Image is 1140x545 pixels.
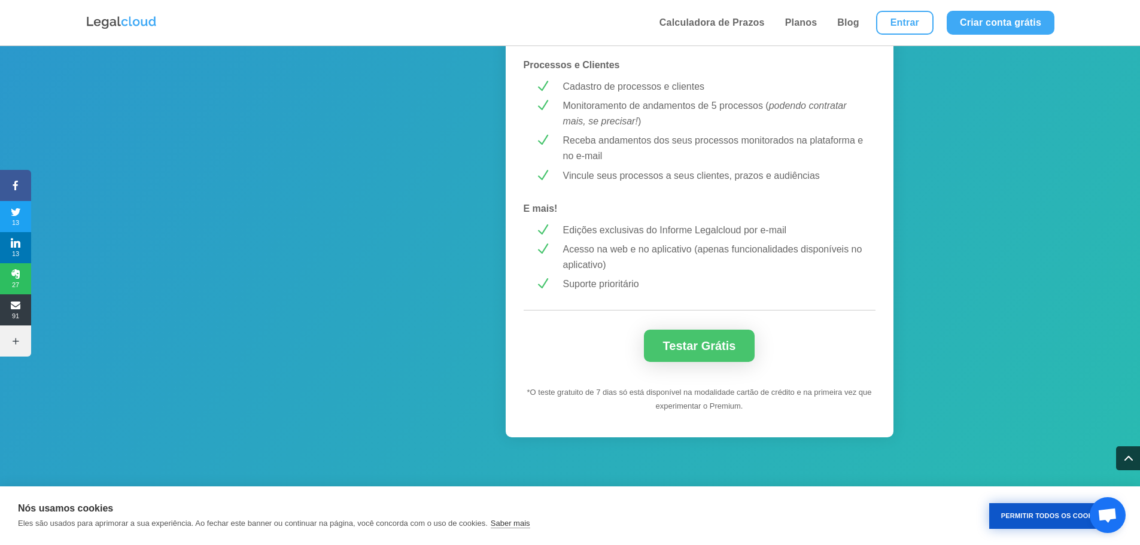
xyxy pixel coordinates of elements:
[563,101,847,126] em: podendo contratar mais, se precisar!
[535,98,550,113] span: N
[876,11,934,35] a: Entrar
[535,168,550,183] span: N
[524,60,620,70] strong: Processos e Clientes
[535,79,550,94] span: N
[18,519,488,528] p: Eles são usados para aprimorar a sua experiência. Ao fechar este banner ou continuar na página, v...
[535,276,550,291] span: N
[563,242,864,272] p: Acesso na web e no aplicativo (apenas funcionalidades disponíveis no aplicativo)
[1090,497,1126,533] a: Bate-papo aberto
[18,503,113,513] strong: Nós usamos cookies
[947,11,1054,35] a: Criar conta grátis
[563,223,864,238] p: Edições exclusivas do Informe Legalcloud por e-mail
[524,203,558,214] strong: E mais!
[563,98,864,129] p: Monitoramento de andamentos de 5 processos ( )
[563,133,864,163] p: Receba andamentos dos seus processos monitorados na plataforma e no e-mail
[563,276,864,292] p: Suporte prioritário
[644,330,755,362] a: Testar Grátis
[361,482,780,511] h4: Planos exclusivos do Aplicativo
[563,168,864,184] p: Vincule seus processos a seus clientes, prazos e audiências
[491,519,530,528] a: Saber mais
[535,133,550,148] span: N
[535,223,550,238] span: N
[989,503,1116,529] button: Permitir Todos os Cookies
[563,79,864,95] p: Cadastro de processos e clientes
[535,242,550,257] span: N
[86,15,157,31] img: Logo da Legalcloud
[527,386,873,413] p: *O teste gratuito de 7 dias só está disponível na modalidade cartão de crédito e na primeira vez ...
